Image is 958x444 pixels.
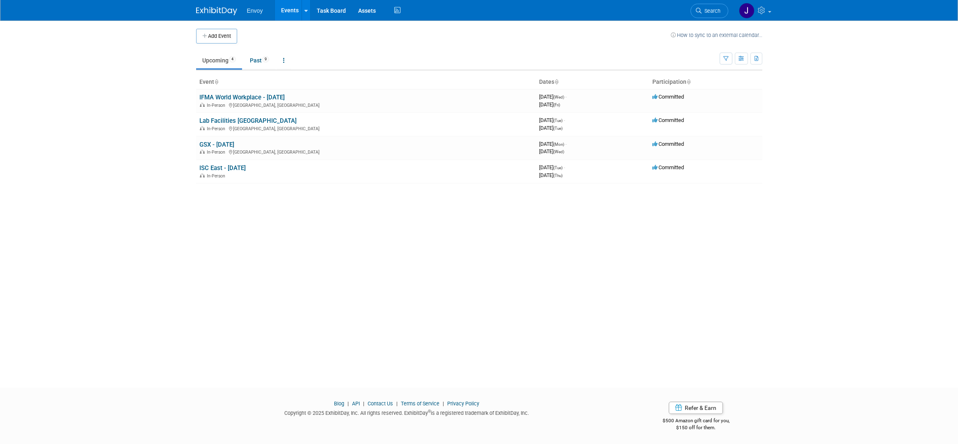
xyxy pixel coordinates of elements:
[686,78,690,85] a: Sort by Participation Type
[196,407,618,417] div: Copyright © 2025 ExhibitDay, Inc. All rights reserved. ExhibitDay is a registered trademark of Ex...
[553,150,564,154] span: (Wed)
[200,173,205,177] img: In-Person Event
[564,164,565,170] span: -
[196,7,237,15] img: ExhibitDay
[630,412,762,431] div: $500 Amazon gift card for you,
[345,400,351,407] span: |
[361,400,366,407] span: |
[244,53,275,68] a: Past9
[200,103,205,107] img: In-Person Event
[649,75,762,89] th: Participation
[553,103,560,107] span: (Fri)
[739,3,755,18] img: Joanna Zerga
[553,126,562,131] span: (Tue)
[352,400,360,407] a: API
[207,173,228,179] span: In-Person
[262,56,269,62] span: 9
[553,166,562,170] span: (Tue)
[652,117,684,123] span: Committed
[553,142,564,147] span: (Mon)
[553,173,562,178] span: (Thu)
[690,4,728,18] a: Search
[196,53,242,68] a: Upcoming4
[200,150,205,154] img: In-Person Event
[539,148,564,154] span: [DATE]
[539,101,560,108] span: [DATE]
[368,400,393,407] a: Contact Us
[401,400,439,407] a: Terms of Service
[652,141,684,147] span: Committed
[553,118,562,123] span: (Tue)
[247,7,263,14] span: Envoy
[207,126,228,131] span: In-Person
[199,94,285,101] a: IFMA World Workplace - [DATE]
[214,78,218,85] a: Sort by Event Name
[196,75,536,89] th: Event
[539,172,562,178] span: [DATE]
[565,94,567,100] span: -
[652,164,684,170] span: Committed
[199,164,246,172] a: ISC East - [DATE]
[199,117,297,124] a: Lab Facilities [GEOGRAPHIC_DATA]
[539,164,565,170] span: [DATE]
[554,78,558,85] a: Sort by Start Date
[428,409,431,414] sup: ®
[196,29,237,44] button: Add Event
[539,94,567,100] span: [DATE]
[630,424,762,431] div: $150 off for them.
[564,117,565,123] span: -
[652,94,684,100] span: Committed
[394,400,400,407] span: |
[199,148,533,155] div: [GEOGRAPHIC_DATA], [GEOGRAPHIC_DATA]
[671,32,762,38] a: How to sync to an external calendar...
[229,56,236,62] span: 4
[199,141,234,148] a: GSX - [DATE]
[207,150,228,155] span: In-Person
[536,75,649,89] th: Dates
[334,400,344,407] a: Blog
[539,117,565,123] span: [DATE]
[669,402,723,414] a: Refer & Earn
[702,8,720,14] span: Search
[199,125,533,131] div: [GEOGRAPHIC_DATA], [GEOGRAPHIC_DATA]
[539,125,562,131] span: [DATE]
[447,400,479,407] a: Privacy Policy
[199,101,533,108] div: [GEOGRAPHIC_DATA], [GEOGRAPHIC_DATA]
[200,126,205,130] img: In-Person Event
[539,141,567,147] span: [DATE]
[441,400,446,407] span: |
[565,141,567,147] span: -
[553,95,564,99] span: (Wed)
[207,103,228,108] span: In-Person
